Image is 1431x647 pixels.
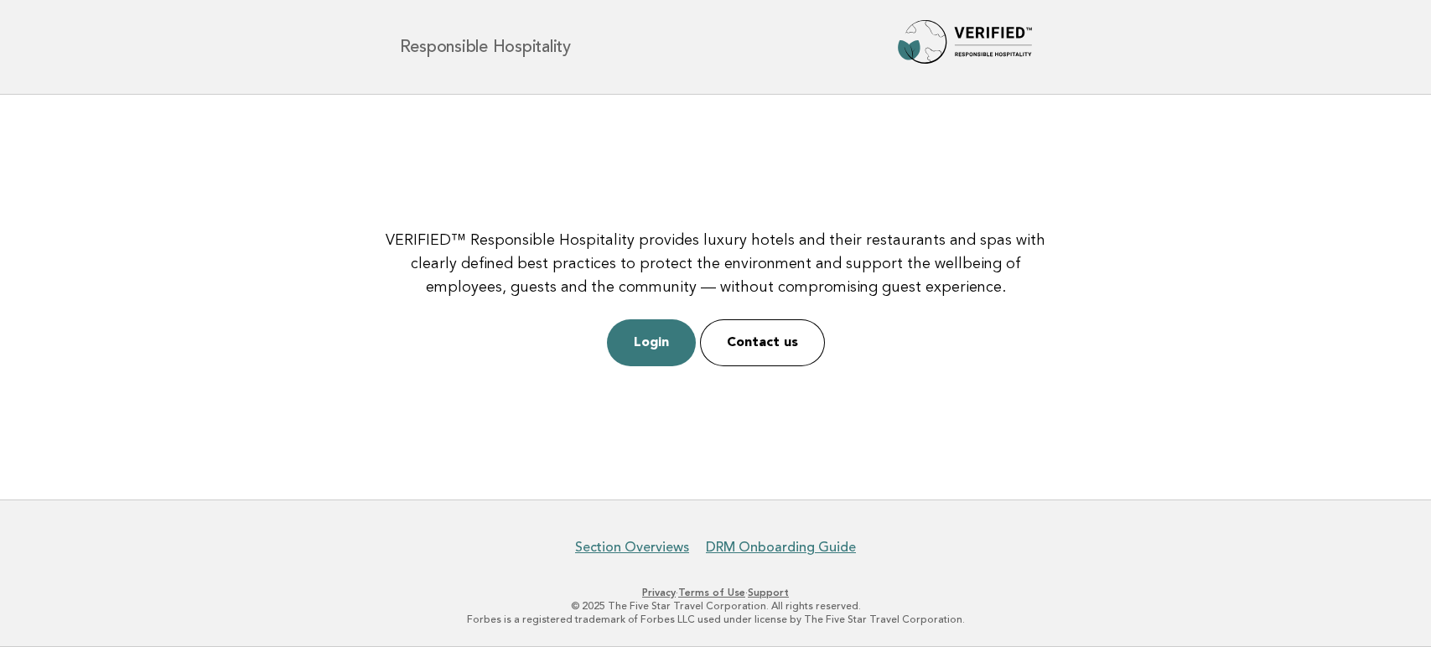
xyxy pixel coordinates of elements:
[678,587,745,598] a: Terms of Use
[575,539,689,556] a: Section Overviews
[642,587,676,598] a: Privacy
[203,586,1229,599] p: · ·
[607,319,696,366] a: Login
[748,587,789,598] a: Support
[203,613,1229,626] p: Forbes is a registered trademark of Forbes LLC used under license by The Five Star Travel Corpora...
[898,20,1032,74] img: Forbes Travel Guide
[706,539,856,556] a: DRM Onboarding Guide
[203,599,1229,613] p: © 2025 The Five Star Travel Corporation. All rights reserved.
[378,229,1054,299] p: VERIFIED™ Responsible Hospitality provides luxury hotels and their restaurants and spas with clea...
[700,319,825,366] a: Contact us
[400,39,571,55] h1: Responsible Hospitality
